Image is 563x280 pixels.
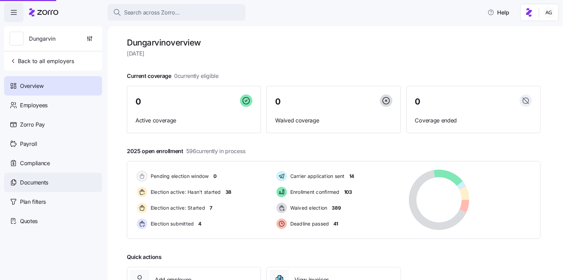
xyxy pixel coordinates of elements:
[275,116,392,125] span: Waived coverage
[487,8,509,17] span: Help
[127,49,541,58] span: [DATE]
[7,54,77,68] button: Back to all employers
[4,76,102,96] a: Overview
[275,98,281,106] span: 0
[4,134,102,153] a: Payroll
[124,8,180,17] span: Search across Zorro...
[135,116,252,125] span: Active coverage
[344,189,352,196] span: 103
[225,189,231,196] span: 38
[149,173,209,180] span: Pending election window
[20,120,45,129] span: Zorro Pay
[288,220,329,227] span: Deadline passed
[20,217,38,226] span: Quotes
[288,173,345,180] span: Carrier application sent
[29,34,56,43] span: Dungarvin
[415,116,532,125] span: Coverage ended
[4,173,102,192] a: Documents
[482,6,515,19] button: Help
[20,82,43,90] span: Overview
[332,204,341,211] span: 389
[20,159,50,168] span: Compliance
[288,189,340,196] span: Enrollment confirmed
[127,72,219,80] span: Current coverage
[288,204,328,211] span: Waived election
[174,72,219,80] span: 0 currently eligible
[135,98,141,106] span: 0
[149,189,221,196] span: Election active: Hasn't started
[10,57,74,65] span: Back to all employers
[4,211,102,231] a: Quotes
[20,198,46,206] span: Plan filters
[543,7,554,18] img: 5fc55c57e0610270ad857448bea2f2d5
[4,153,102,173] a: Compliance
[4,192,102,211] a: Plan filters
[149,204,205,211] span: Election active: Started
[127,147,245,156] span: 2025 open enrollment
[415,98,421,106] span: 0
[108,4,245,21] button: Search across Zorro...
[20,140,37,148] span: Payroll
[20,101,48,110] span: Employees
[149,220,194,227] span: Election submitted
[210,204,212,211] span: 7
[20,178,48,187] span: Documents
[349,173,354,180] span: 14
[213,173,217,180] span: 0
[333,220,338,227] span: 41
[186,147,245,156] span: 596 currently in process
[127,37,541,48] h1: Dungarvin overview
[4,115,102,134] a: Zorro Pay
[199,220,202,227] span: 4
[4,96,102,115] a: Employees
[127,253,162,261] span: Quick actions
